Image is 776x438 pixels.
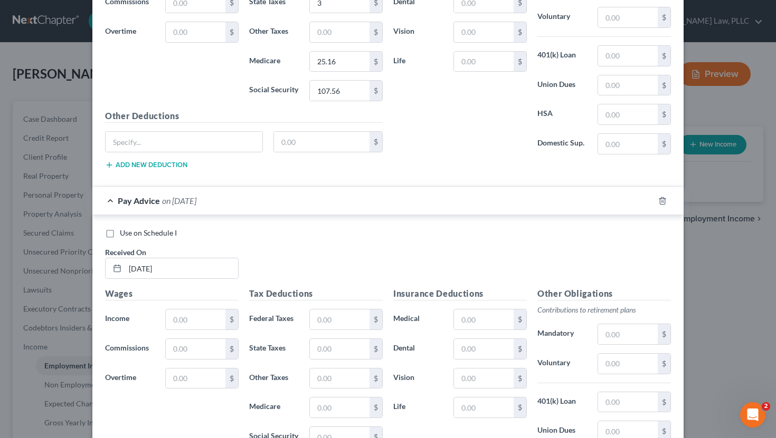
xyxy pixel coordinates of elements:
input: 0.00 [310,22,370,42]
label: Medicare [244,51,304,72]
label: 401(k) Loan [532,392,592,413]
span: Use on Schedule I [120,228,177,237]
label: Vision [388,368,448,389]
label: Dental [388,338,448,359]
div: $ [658,104,670,124]
div: $ [370,132,382,152]
span: Income [105,314,129,323]
input: 0.00 [310,368,370,388]
p: Contributions to retirement plans [537,305,671,315]
h5: Other Deductions [105,110,383,123]
div: $ [514,368,526,388]
div: $ [370,309,382,329]
input: 0.00 [454,339,514,359]
div: $ [658,134,670,154]
div: $ [370,52,382,72]
label: 401(k) Loan [532,45,592,66]
input: 0.00 [310,339,370,359]
label: Overtime [100,22,160,43]
label: Union Dues [532,75,592,96]
label: Voluntary [532,7,592,28]
input: 0.00 [454,309,514,329]
input: 0.00 [454,52,514,72]
button: Add new deduction [105,161,187,169]
div: $ [658,7,670,27]
span: Received On [105,248,146,257]
input: 0.00 [454,22,514,42]
label: HSA [532,104,592,125]
label: Federal Taxes [244,309,304,330]
input: 0.00 [598,392,658,412]
label: Commissions [100,338,160,359]
iframe: Intercom live chat [740,402,765,427]
div: $ [225,339,238,359]
label: Other Taxes [244,368,304,389]
label: Mandatory [532,324,592,345]
div: $ [514,52,526,72]
label: Overtime [100,368,160,389]
label: Life [388,51,448,72]
div: $ [514,22,526,42]
input: 0.00 [310,397,370,417]
span: Pay Advice [118,196,160,206]
div: $ [370,81,382,101]
input: 0.00 [166,309,225,329]
div: $ [370,368,382,388]
input: 0.00 [310,52,370,72]
div: $ [514,397,526,417]
span: on [DATE] [162,196,196,206]
input: 0.00 [598,134,658,154]
div: $ [514,339,526,359]
input: 0.00 [454,368,514,388]
h5: Wages [105,287,239,300]
input: 0.00 [598,75,658,95]
label: Medicare [244,397,304,418]
label: Vision [388,22,448,43]
input: 0.00 [598,7,658,27]
input: 0.00 [598,46,658,66]
input: 0.00 [274,132,370,152]
h5: Tax Deductions [249,287,383,300]
div: $ [658,354,670,374]
label: Medical [388,309,448,330]
input: 0.00 [310,81,370,101]
input: 0.00 [310,309,370,329]
input: 0.00 [598,354,658,374]
div: $ [658,392,670,412]
input: 0.00 [598,324,658,344]
div: $ [225,22,238,42]
input: Specify... [106,132,262,152]
span: 2 [762,402,770,411]
h5: Other Obligations [537,287,671,300]
input: 0.00 [166,368,225,388]
div: $ [370,397,382,417]
div: $ [658,75,670,95]
input: 0.00 [166,22,225,42]
div: $ [658,324,670,344]
label: Life [388,397,448,418]
div: $ [370,22,382,42]
input: 0.00 [166,339,225,359]
h5: Insurance Deductions [393,287,527,300]
div: $ [225,309,238,329]
input: MM/DD/YYYY [125,258,238,278]
div: $ [225,368,238,388]
label: Social Security [244,80,304,101]
label: Other Taxes [244,22,304,43]
div: $ [658,46,670,66]
label: State Taxes [244,338,304,359]
input: 0.00 [598,104,658,124]
input: 0.00 [454,397,514,417]
label: Domestic Sup. [532,133,592,154]
label: Voluntary [532,353,592,374]
div: $ [514,309,526,329]
div: $ [370,339,382,359]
